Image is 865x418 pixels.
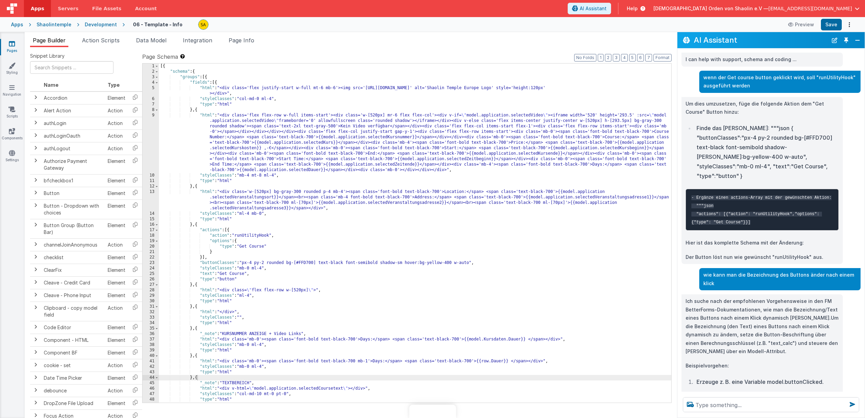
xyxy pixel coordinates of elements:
td: Button Group (Button Bar) [41,219,105,238]
p: I can help with support, schema and coding ... [686,55,839,64]
span: Name [44,82,58,88]
div: 11 [143,178,159,184]
button: Save [821,19,842,30]
button: No Folds [574,54,596,61]
td: Element [105,264,128,276]
td: Date Time Picker [41,372,105,384]
p: Um dies umzusetzen, füge die folgende Aktion dem "Get Course" Button hinzu: [686,100,839,116]
td: Element [105,346,128,359]
div: 10 [143,173,159,178]
div: 37 [143,337,159,342]
div: 28 [143,288,159,293]
div: 15 [143,217,159,222]
td: Element [105,334,128,346]
button: [DEMOGRAPHIC_DATA] Orden von Shaolin e.V — [EMAIL_ADDRESS][DOMAIN_NAME] [653,5,860,12]
td: Cleave - Phone Input [41,289,105,302]
div: 45 [143,380,159,386]
div: 4 [143,80,159,85]
div: 24 [143,266,159,271]
span: Servers [58,5,78,12]
td: Action [105,142,128,155]
span: File Assets [92,5,122,12]
td: bfcheckbox1 [41,174,105,187]
div: 16 [143,222,159,227]
td: Element [105,199,128,219]
h2: AI Assistant [694,36,828,44]
span: Type [108,82,120,88]
button: 5 [629,54,636,61]
h4: 06 - Template - Info [133,22,183,27]
td: ClearFix [41,264,105,276]
div: 23 [143,260,159,266]
div: 27 [143,282,159,288]
button: AI Assistant [568,3,611,14]
td: Element [105,276,128,289]
div: 17 [143,227,159,233]
td: Element [105,187,128,199]
div: 2 [143,69,159,74]
td: Element [105,174,128,187]
p: Hier ist das komplette Schema mit der Änderung: [686,239,839,247]
div: 44 [143,375,159,380]
div: 35 [143,326,159,331]
td: Action [105,104,128,117]
div: 31 [143,304,159,309]
div: Development [85,21,117,28]
div: Shaolintemple [37,21,71,28]
div: 39 [143,348,159,353]
button: 6 [637,54,644,61]
div: 21 [143,249,159,255]
div: Apps [11,21,23,28]
span: [EMAIL_ADDRESS][DOMAIN_NAME] [768,5,852,12]
td: Button [41,187,105,199]
div: 46 [143,386,159,391]
span: Page Schema [142,53,178,61]
span: Apps [31,5,44,12]
div: 20 [143,244,159,249]
p: Der Button löst nun wie gewünscht "runUtilityHook" aus. [686,253,839,262]
span: [DEMOGRAPHIC_DATA] Orden von Shaolin e.V — [653,5,768,12]
span: Integration [183,37,212,44]
td: Element [105,397,128,409]
td: DropZone File Upload [41,397,105,409]
p: wenn der Get course button geklickt wird, soll "runUtilityHook" ausgeführt werden [703,73,856,90]
code: - Ergänze einen actions-Array mit der gewünschten Aktion: """json "actions": [{"action": "runUtil... [691,195,832,225]
div: 41 [143,359,159,364]
span: AI Assistant [580,5,607,12]
span: Help [627,5,638,12]
div: 29 [143,293,159,298]
div: 3 [143,74,159,80]
li: Definiere die Beschriftung dynamisch mit "text_calc": """json "text_calc": "model.buttonClicked ?... [694,389,839,418]
div: 36 [143,331,159,337]
div: 26 [143,277,159,282]
td: authLogout [41,142,105,155]
div: 49 [143,402,159,408]
td: Action [105,117,128,129]
td: checklist [41,251,105,264]
div: 34 [143,320,159,326]
p: wie kann man die Bezeichnung des Buttons änder nach einem klick [703,271,856,288]
button: 1 [598,54,604,61]
div: 25 [143,271,159,277]
div: 48 [143,397,159,402]
button: 7 [645,54,652,61]
img: e3e1eaaa3c942e69edc95d4236ce57bf [199,20,208,29]
td: Element [105,321,128,334]
button: Toggle Pin [841,36,851,45]
button: 3 [613,54,620,61]
p: Beispielvorgehen: [686,362,839,370]
td: Authorize Payment Gateway [41,155,105,174]
div: 40 [143,353,159,359]
td: Element [105,92,128,104]
td: Element [105,289,128,302]
div: 42 [143,364,159,370]
button: Format [653,54,672,61]
div: 5 [143,85,159,96]
td: Element [105,372,128,384]
td: Component BF [41,346,105,359]
td: Clipboard - copy model field [41,302,105,321]
td: channelJoinAnonymous [41,238,105,251]
td: Component - HTML [41,334,105,346]
td: cookie - set [41,359,105,372]
button: New Chat [830,36,839,45]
